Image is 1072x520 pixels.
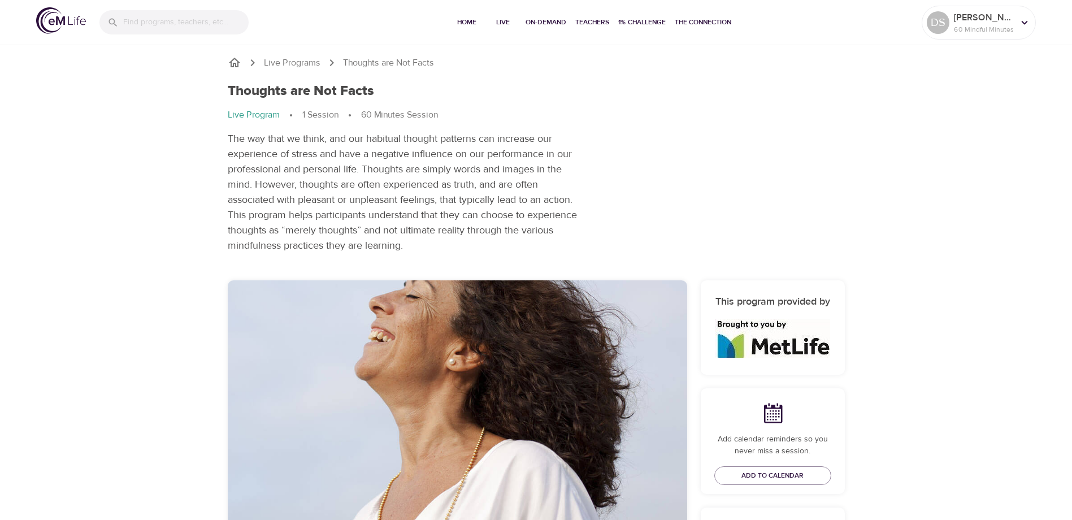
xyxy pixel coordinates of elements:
span: Home [453,16,480,28]
p: Thoughts are Not Facts [343,57,434,70]
p: [PERSON_NAME] [954,11,1014,24]
p: 60 Mindful Minutes [954,24,1014,34]
p: 60 Minutes Session [361,109,438,122]
span: The Connection [675,16,731,28]
h6: This program provided by [714,294,831,310]
span: 1% Challenge [618,16,666,28]
a: Live Programs [264,57,320,70]
p: Add calendar reminders so you never miss a session. [714,434,831,457]
button: Add to Calendar [714,466,831,485]
span: Live [489,16,517,28]
img: logo_960%20v2.jpg [715,319,830,358]
p: Live Program [228,109,280,122]
nav: breadcrumb [228,56,845,70]
span: On-Demand [526,16,566,28]
p: The way that we think, and our habitual thought patterns can increase our experience of stress an... [228,131,582,253]
div: DS [927,11,949,34]
img: logo [36,7,86,34]
span: Add to Calendar [741,470,804,482]
span: Teachers [575,16,609,28]
p: 1 Session [302,109,338,122]
nav: breadcrumb [228,109,582,122]
input: Find programs, teachers, etc... [123,10,249,34]
h1: Thoughts are Not Facts [228,83,374,99]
